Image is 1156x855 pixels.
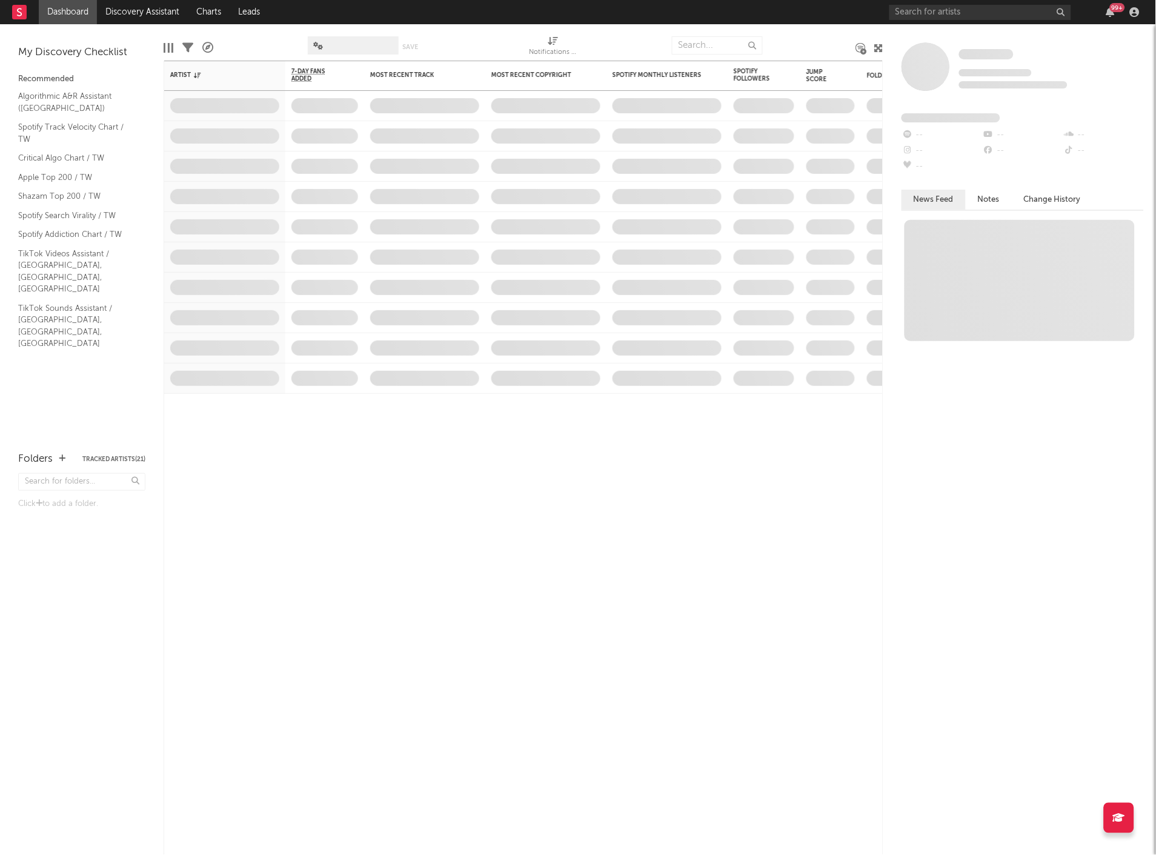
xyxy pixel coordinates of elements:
[889,5,1071,20] input: Search for artists
[529,30,577,65] div: Notifications (Artist)
[1063,143,1144,159] div: --
[902,143,982,159] div: --
[82,456,145,462] button: Tracked Artists(21)
[202,30,213,65] div: A&R Pipeline
[959,48,1014,61] a: Some Artist
[370,72,461,79] div: Most Recent Track
[403,44,419,50] button: Save
[966,190,1012,210] button: Notes
[18,72,145,87] div: Recommended
[18,497,145,511] div: Click to add a folder.
[18,121,133,145] a: Spotify Track Velocity Chart / TW
[867,72,958,79] div: Folders
[491,72,582,79] div: Most Recent Copyright
[806,68,837,83] div: Jump Score
[18,90,133,115] a: Algorithmic A&R Assistant ([GEOGRAPHIC_DATA])
[1106,7,1115,17] button: 99+
[18,228,133,241] a: Spotify Addiction Chart / TW
[1110,3,1125,12] div: 99 +
[1012,190,1093,210] button: Change History
[291,68,340,82] span: 7-Day Fans Added
[959,69,1032,76] span: Tracking Since: [DATE]
[982,143,1063,159] div: --
[734,68,776,82] div: Spotify Followers
[18,302,133,350] a: TikTok Sounds Assistant / [GEOGRAPHIC_DATA], [GEOGRAPHIC_DATA], [GEOGRAPHIC_DATA]
[902,113,1000,122] span: Fans Added by Platform
[1063,127,1144,143] div: --
[182,30,193,65] div: Filters
[18,452,53,467] div: Folders
[613,72,703,79] div: Spotify Monthly Listeners
[902,159,982,175] div: --
[18,247,133,296] a: TikTok Videos Assistant / [GEOGRAPHIC_DATA], [GEOGRAPHIC_DATA], [GEOGRAPHIC_DATA]
[959,49,1014,59] span: Some Artist
[18,151,133,165] a: Critical Algo Chart / TW
[902,190,966,210] button: News Feed
[672,36,763,55] input: Search...
[959,81,1068,88] span: 0 fans last week
[18,209,133,222] a: Spotify Search Virality / TW
[982,127,1063,143] div: --
[18,45,145,60] div: My Discovery Checklist
[18,171,133,184] a: Apple Top 200 / TW
[902,127,982,143] div: --
[170,72,261,79] div: Artist
[164,30,173,65] div: Edit Columns
[529,45,577,60] div: Notifications (Artist)
[18,190,133,203] a: Shazam Top 200 / TW
[18,473,145,491] input: Search for folders...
